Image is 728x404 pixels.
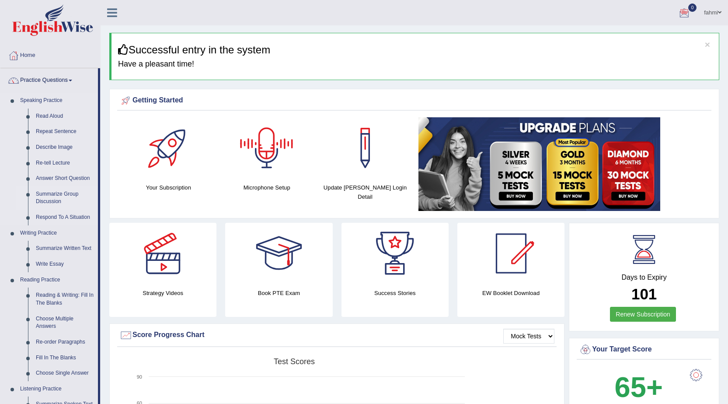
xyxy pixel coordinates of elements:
h4: Days to Expiry [579,274,709,281]
a: Home [0,43,100,65]
h4: Update [PERSON_NAME] Login Detail [320,183,410,201]
b: 65+ [615,371,663,403]
a: Summarize Group Discussion [32,186,98,210]
div: Score Progress Chart [119,329,554,342]
span: 0 [688,4,697,12]
h4: Your Subscription [124,183,213,192]
button: × [705,40,710,49]
a: Read Aloud [32,109,98,124]
text: 90 [137,374,142,379]
a: Answer Short Question [32,171,98,186]
a: Renew Subscription [610,307,676,322]
h4: Book PTE Exam [225,288,332,298]
a: Writing Practice [16,225,98,241]
a: Repeat Sentence [32,124,98,140]
b: 101 [631,285,657,302]
a: Speaking Practice [16,93,98,109]
a: Reading & Writing: Fill In The Blanks [32,288,98,311]
h4: Microphone Setup [222,183,312,192]
a: Re-order Paragraphs [32,334,98,350]
a: Respond To A Situation [32,210,98,225]
div: Your Target Score [579,343,709,356]
a: Re-tell Lecture [32,155,98,171]
a: Practice Questions [0,68,98,90]
a: Fill In The Blanks [32,350,98,366]
a: Write Essay [32,256,98,272]
h4: EW Booklet Download [457,288,564,298]
a: Describe Image [32,140,98,155]
h4: Strategy Videos [109,288,216,298]
a: Reading Practice [16,272,98,288]
a: Summarize Written Text [32,241,98,256]
a: Choose Single Answer [32,365,98,381]
a: Listening Practice [16,381,98,397]
img: small5.jpg [418,117,660,211]
a: Choose Multiple Answers [32,311,98,334]
h3: Successful entry in the system [118,44,712,56]
div: Getting Started [119,94,709,107]
h4: Have a pleasant time! [118,60,712,69]
tspan: Test scores [274,357,315,366]
h4: Success Stories [341,288,449,298]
